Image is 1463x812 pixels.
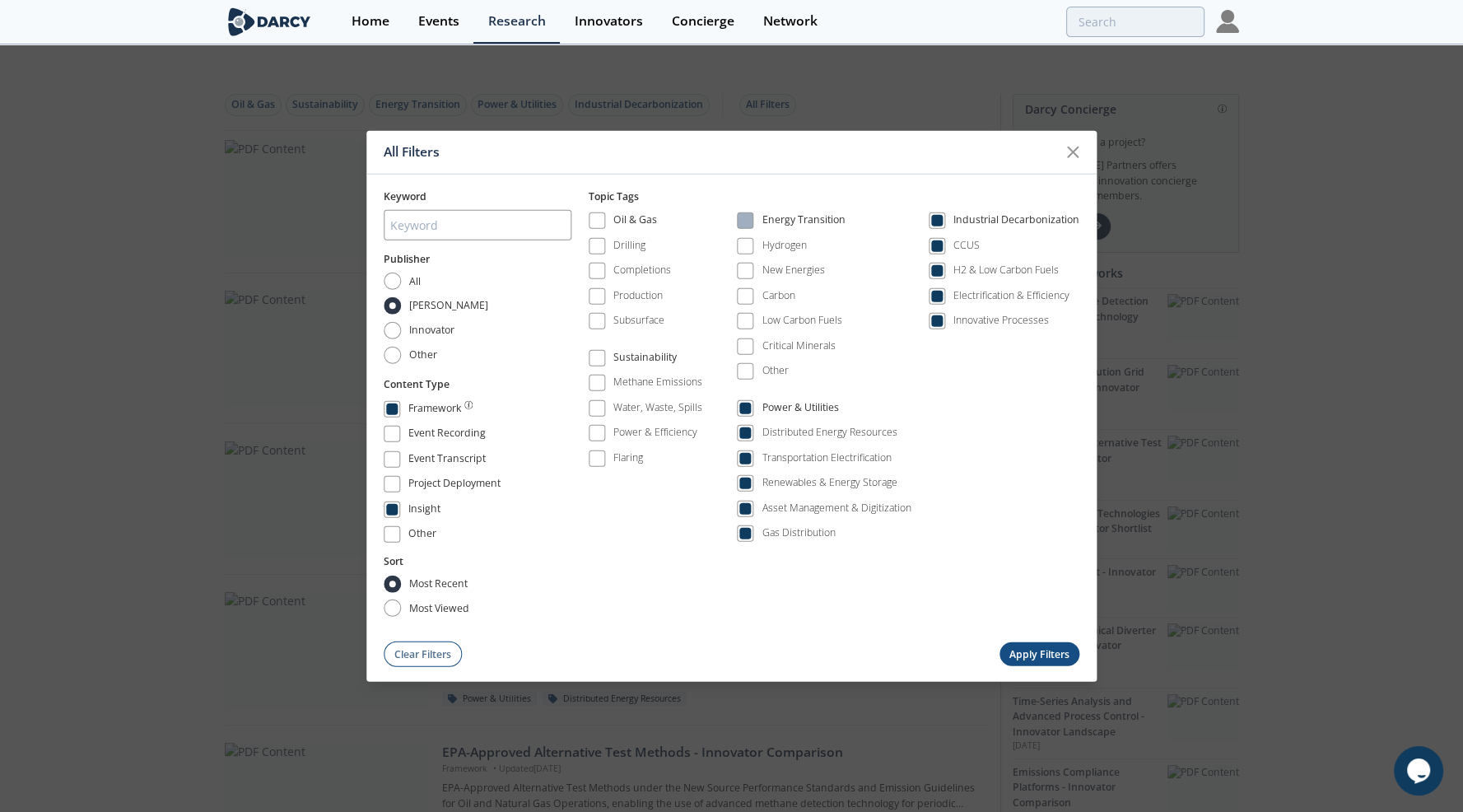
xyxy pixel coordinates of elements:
div: Electrification & Efficiency [953,288,1069,303]
span: Innovator [409,323,454,338]
div: Subsurface [613,313,664,328]
span: most viewed [409,600,469,615]
img: information.svg [464,400,473,409]
div: Event Recording [408,426,486,446]
span: [PERSON_NAME] [409,298,488,313]
div: Power & Efficiency [613,425,697,440]
div: New Energies [762,263,825,278]
div: Drilling [613,238,645,253]
span: Other [409,348,437,362]
div: Transportation Electrification [762,450,892,465]
div: Framework [408,400,461,420]
div: Other [762,363,789,378]
button: Clear Filters [384,642,463,667]
span: Topic Tags [589,189,639,203]
input: All [384,273,401,290]
div: All Filters [384,137,1057,168]
div: Innovators [575,15,643,28]
input: Keyword [384,210,571,240]
div: CCUS [953,238,980,253]
div: Power & Utilities [762,400,839,420]
span: Keyword [384,189,426,203]
div: Other [408,526,436,546]
div: Methane Emissions [613,375,702,390]
div: Flaring [613,450,643,465]
div: Hydrogen [762,238,807,253]
div: Industrial Decarbonization [953,212,1079,232]
button: Sort [384,554,403,569]
div: Energy Transition [762,212,846,232]
div: Insight [408,501,440,520]
input: most recent [384,575,401,592]
span: Publisher [384,252,430,266]
img: logo-wide.svg [225,7,314,36]
div: Water, Waste, Spills [613,400,702,415]
div: H2 & Low Carbon Fuels [953,263,1059,278]
div: Carbon [762,288,795,303]
div: Completions [613,263,671,278]
div: Home [352,15,389,28]
input: [PERSON_NAME] [384,297,401,315]
span: All [409,273,421,288]
input: Other [384,347,401,364]
input: most viewed [384,600,401,617]
button: Content Type [384,376,450,391]
div: Network [763,15,818,28]
input: Innovator [384,322,401,339]
div: Sustainability [613,350,677,370]
div: Production [613,288,663,303]
div: Research [488,15,546,28]
div: Critical Minerals [762,338,836,353]
div: Innovative Processes [953,313,1049,328]
div: Low Carbon Fuels [762,313,842,328]
div: Renewables & Energy Storage [762,475,897,490]
div: Concierge [672,15,734,28]
span: most recent [409,576,468,591]
img: Profile [1216,10,1239,33]
span: Sort [384,554,403,568]
div: Project Deployment [408,476,501,496]
button: Apply Filters [999,642,1080,666]
div: Distributed Energy Resources [762,425,897,440]
input: Advanced Search [1066,7,1204,37]
div: Events [418,15,459,28]
iframe: chat widget [1394,746,1447,796]
div: Gas Distribution [762,525,836,540]
span: Content Type [384,376,450,390]
div: Oil & Gas [613,212,657,232]
div: Asset Management & Digitization [762,501,911,516]
div: Event Transcript [408,450,486,470]
button: Publisher [384,252,430,267]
